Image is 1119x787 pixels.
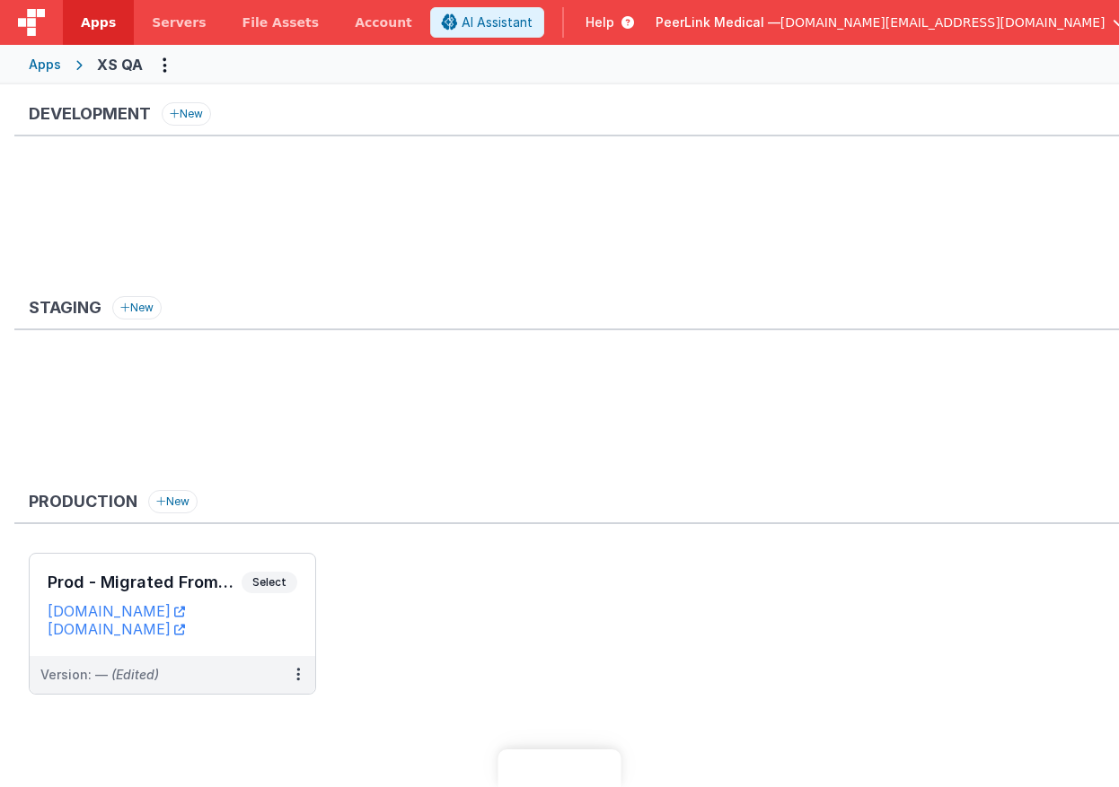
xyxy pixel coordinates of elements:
[48,573,242,591] h3: Prod - Migrated From "XS QA"
[29,493,137,511] h3: Production
[48,620,185,638] a: [DOMAIN_NAME]
[29,56,61,74] div: Apps
[150,50,179,79] button: Options
[148,490,198,513] button: New
[29,105,151,123] h3: Development
[498,749,621,787] iframe: Marker.io feedback button
[242,13,320,31] span: File Assets
[111,667,159,682] span: (Edited)
[48,602,185,620] a: [DOMAIN_NAME]
[586,13,614,31] span: Help
[656,13,780,31] span: PeerLink Medical —
[40,666,159,684] div: Version: —
[462,13,533,31] span: AI Assistant
[112,296,162,319] button: New
[97,54,143,75] div: XS QA
[29,299,101,317] h3: Staging
[162,102,211,126] button: New
[81,13,116,31] span: Apps
[780,13,1106,31] span: [DOMAIN_NAME][EMAIL_ADDRESS][DOMAIN_NAME]
[242,572,297,593] span: Select
[152,13,206,31] span: Servers
[430,7,544,38] button: AI Assistant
